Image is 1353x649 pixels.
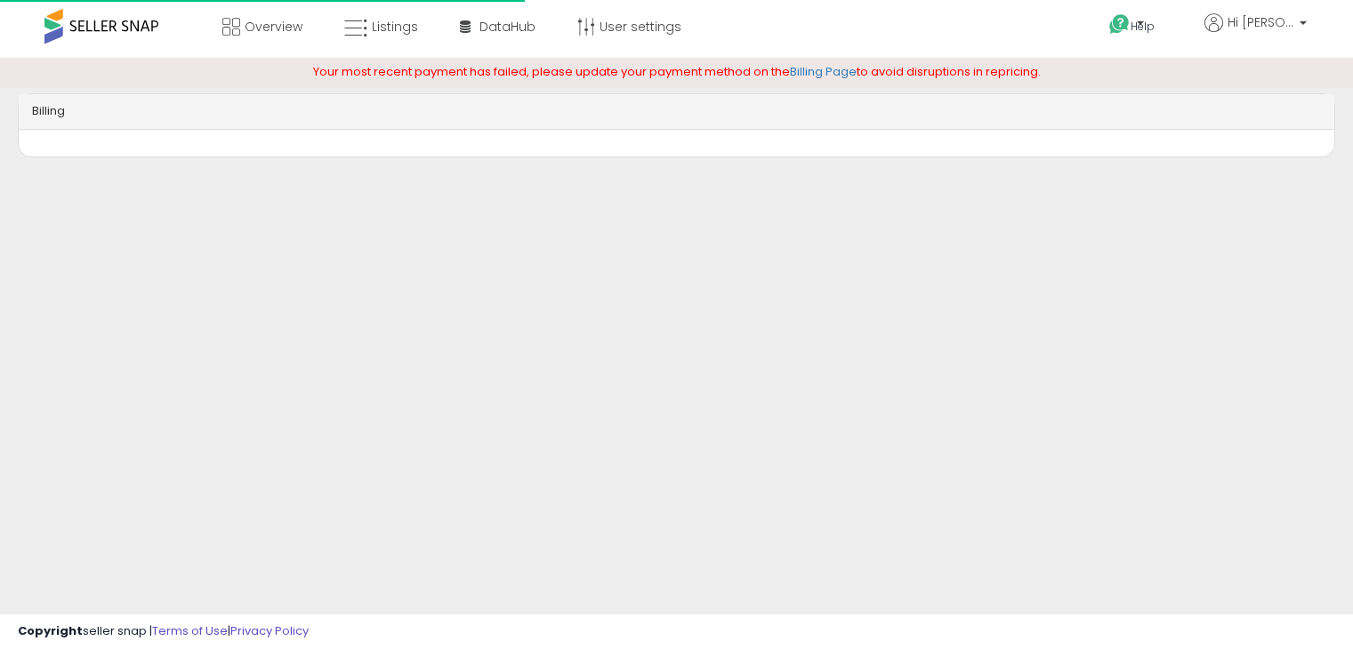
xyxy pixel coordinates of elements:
[479,18,536,36] span: DataHub
[245,18,302,36] span: Overview
[790,63,857,80] a: Billing Page
[1228,13,1294,31] span: Hi [PERSON_NAME]
[313,63,1041,80] span: Your most recent payment has failed, please update your payment method on the to avoid disruption...
[372,18,418,36] span: Listings
[19,94,1334,130] div: Billing
[152,622,228,639] a: Terms of Use
[18,623,309,640] div: seller snap | |
[1204,13,1307,53] a: Hi [PERSON_NAME]
[18,622,83,639] strong: Copyright
[1108,13,1131,36] i: Get Help
[1131,19,1155,34] span: Help
[230,622,309,639] a: Privacy Policy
